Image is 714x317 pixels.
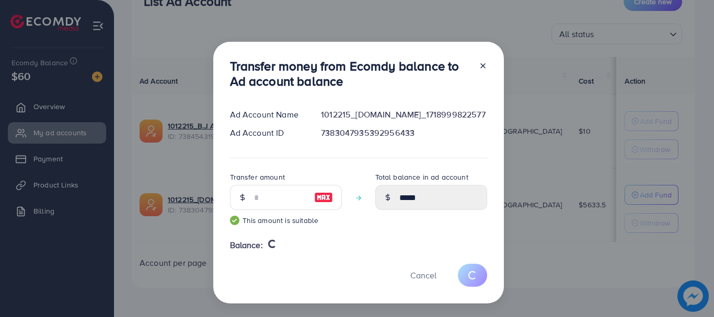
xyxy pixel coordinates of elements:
button: Cancel [397,264,450,286]
img: image [314,191,333,204]
span: Cancel [410,269,436,281]
div: 1012215_[DOMAIN_NAME]_1718999822577 [313,109,495,121]
h3: Transfer money from Ecomdy balance to Ad account balance [230,58,470,89]
div: 7383047935392956433 [313,127,495,139]
span: Balance: [230,239,263,251]
label: Total balance in ad account [375,172,468,182]
label: Transfer amount [230,172,285,182]
div: Ad Account ID [222,127,313,139]
div: Ad Account Name [222,109,313,121]
small: This amount is suitable [230,215,342,226]
img: guide [230,216,239,225]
